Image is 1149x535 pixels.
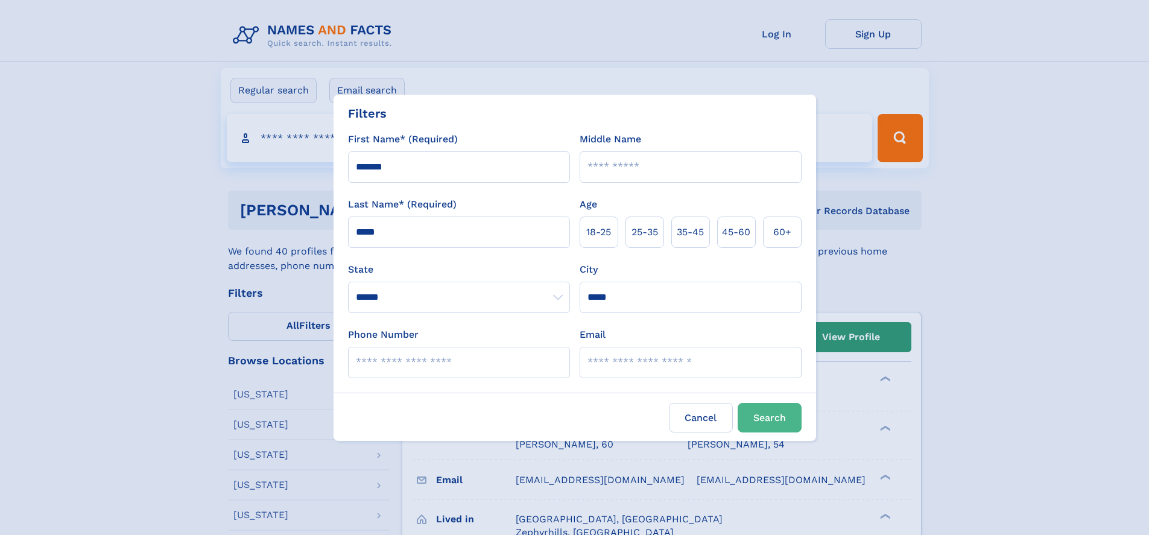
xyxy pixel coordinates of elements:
button: Search [738,403,802,432]
label: Cancel [669,403,733,432]
label: First Name* (Required) [348,132,458,147]
label: Middle Name [580,132,641,147]
span: 25‑35 [631,225,658,239]
span: 35‑45 [677,225,704,239]
label: Last Name* (Required) [348,197,457,212]
span: 18‑25 [586,225,611,239]
label: Age [580,197,597,212]
label: State [348,262,570,277]
div: Filters [348,104,387,122]
label: Email [580,328,606,342]
span: 45‑60 [722,225,750,239]
label: City [580,262,598,277]
label: Phone Number [348,328,419,342]
span: 60+ [773,225,791,239]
